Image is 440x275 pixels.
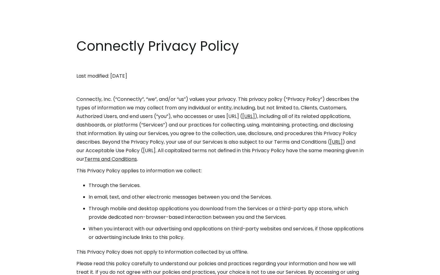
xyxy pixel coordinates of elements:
[76,248,364,256] p: This Privacy Policy does not apply to information collected by us offline.
[76,83,364,92] p: ‍
[76,95,364,163] p: Connectly, Inc. (“Connectly”, “we”, and/or “us”) values your privacy. This privacy policy (“Priva...
[242,113,255,120] a: [URL]
[6,264,37,273] aside: Language selected: English
[76,167,364,175] p: This Privacy Policy applies to information we collect:
[89,204,364,222] li: Through mobile and desktop applications you download from the Services or a third-party app store...
[76,72,364,80] p: Last modified: [DATE]
[84,156,137,163] a: Terms and Conditions
[76,60,364,69] p: ‍
[89,193,364,201] li: In email, text, and other electronic messages between you and the Services.
[330,138,343,145] a: [URL]
[89,225,364,242] li: When you interact with our advertising and applications on third-party websites and services, if ...
[12,264,37,273] ul: Language list
[76,37,364,56] h1: Connectly Privacy Policy
[89,181,364,190] li: Through the Services.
